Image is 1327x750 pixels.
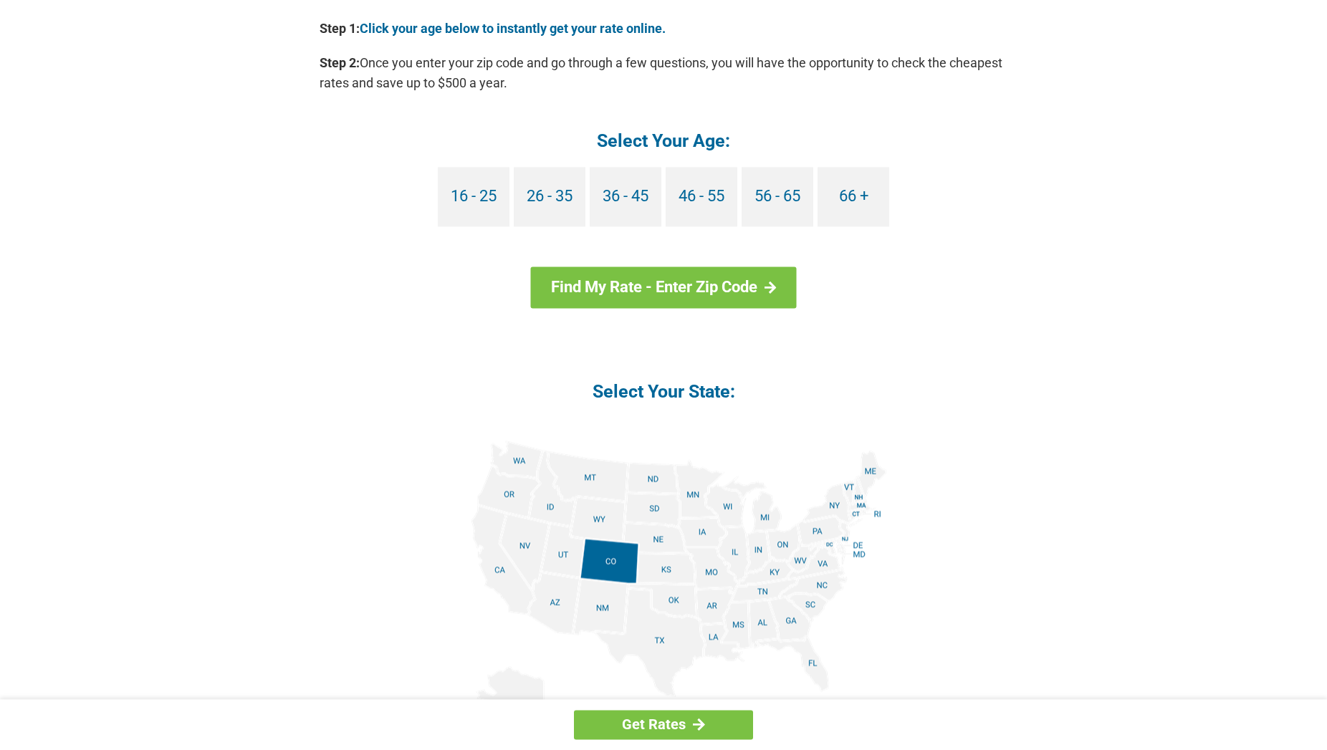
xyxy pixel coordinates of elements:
a: 56 - 65 [742,167,813,226]
a: Find My Rate - Enter Zip Code [531,266,797,308]
p: Once you enter your zip code and go through a few questions, you will have the opportunity to che... [320,53,1007,93]
h4: Select Your State: [320,380,1007,403]
a: 66 + [818,167,889,226]
b: Step 2: [320,55,360,70]
b: Step 1: [320,21,360,36]
a: 46 - 55 [666,167,737,226]
a: 16 - 25 [438,167,509,226]
a: 36 - 45 [590,167,661,226]
a: 26 - 35 [514,167,585,226]
a: Get Rates [574,710,753,739]
h4: Select Your Age: [320,129,1007,153]
a: Click your age below to instantly get your rate online. [360,21,666,36]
